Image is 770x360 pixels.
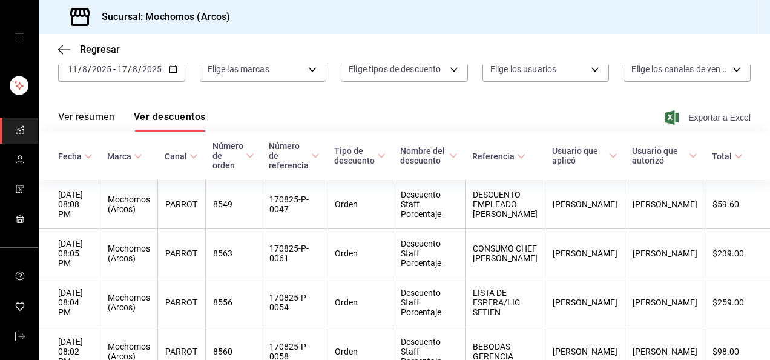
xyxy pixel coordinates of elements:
h3: Sucursal: Mochomos (Arcos) [92,10,230,24]
span: - [113,64,116,74]
span: / [138,64,142,74]
th: $239.00 [705,229,770,278]
th: PARROT [157,180,205,229]
input: -- [117,64,128,74]
th: [PERSON_NAME] [545,278,625,327]
span: / [78,64,82,74]
th: Orden [327,229,393,278]
th: [PERSON_NAME] [545,180,625,229]
input: ---- [91,64,112,74]
span: Canal [165,152,198,161]
span: Total [712,152,743,161]
th: 170825-P-0061 [262,229,327,278]
div: navigation tabs [58,111,205,132]
th: Descuento Staff Porcentaje [393,278,465,327]
th: 8556 [205,278,262,327]
span: Fecha [58,152,93,161]
th: [DATE] 08:04 PM [39,278,100,327]
th: CONSUMO CHEF [PERSON_NAME] [465,229,545,278]
button: Ver resumen [58,111,114,132]
th: DESCUENTO EMPLEADO [PERSON_NAME] [465,180,545,229]
span: Elige las marcas [208,63,269,75]
span: Elige tipos de descuento [349,63,441,75]
th: LISTA DE ESPERA/LIC SETIEN [465,278,545,327]
th: [PERSON_NAME] [625,229,705,278]
th: 8549 [205,180,262,229]
button: Ver descuentos [134,111,205,132]
th: $259.00 [705,278,770,327]
span: Usuario que autorizó [632,146,697,165]
button: Regresar [58,44,120,55]
span: / [128,64,131,74]
span: / [88,64,91,74]
span: Marca [107,152,142,161]
span: Referencia [472,152,525,161]
th: PARROT [157,278,205,327]
span: Elige los usuarios [490,63,556,75]
th: Orden [327,180,393,229]
th: $59.60 [705,180,770,229]
span: Elige los canales de venta [631,63,728,75]
span: Nombre del descuento [400,146,458,165]
th: [PERSON_NAME] [625,278,705,327]
th: [DATE] 08:05 PM [39,229,100,278]
th: 170825-P-0047 [262,180,327,229]
th: Mochomos (Arcos) [100,180,157,229]
input: -- [67,64,78,74]
button: Exportar a Excel [668,110,751,125]
th: [DATE] 08:08 PM [39,180,100,229]
th: Descuento Staff Porcentaje [393,180,465,229]
span: Número de orden [212,141,254,170]
th: 170825-P-0054 [262,278,327,327]
th: Orden [327,278,393,327]
input: ---- [142,64,162,74]
th: Mochomos (Arcos) [100,278,157,327]
th: [PERSON_NAME] [545,229,625,278]
th: Mochomos (Arcos) [100,229,157,278]
th: PARROT [157,229,205,278]
th: Descuento Staff Porcentaje [393,229,465,278]
span: Tipo de descuento [334,146,386,165]
input: -- [132,64,138,74]
span: Regresar [80,44,120,55]
button: open drawer [15,32,24,41]
input: -- [82,64,88,74]
th: 8563 [205,229,262,278]
span: Número de referencia [269,141,320,170]
span: Usuario que aplicó [552,146,617,165]
th: [PERSON_NAME] [625,180,705,229]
